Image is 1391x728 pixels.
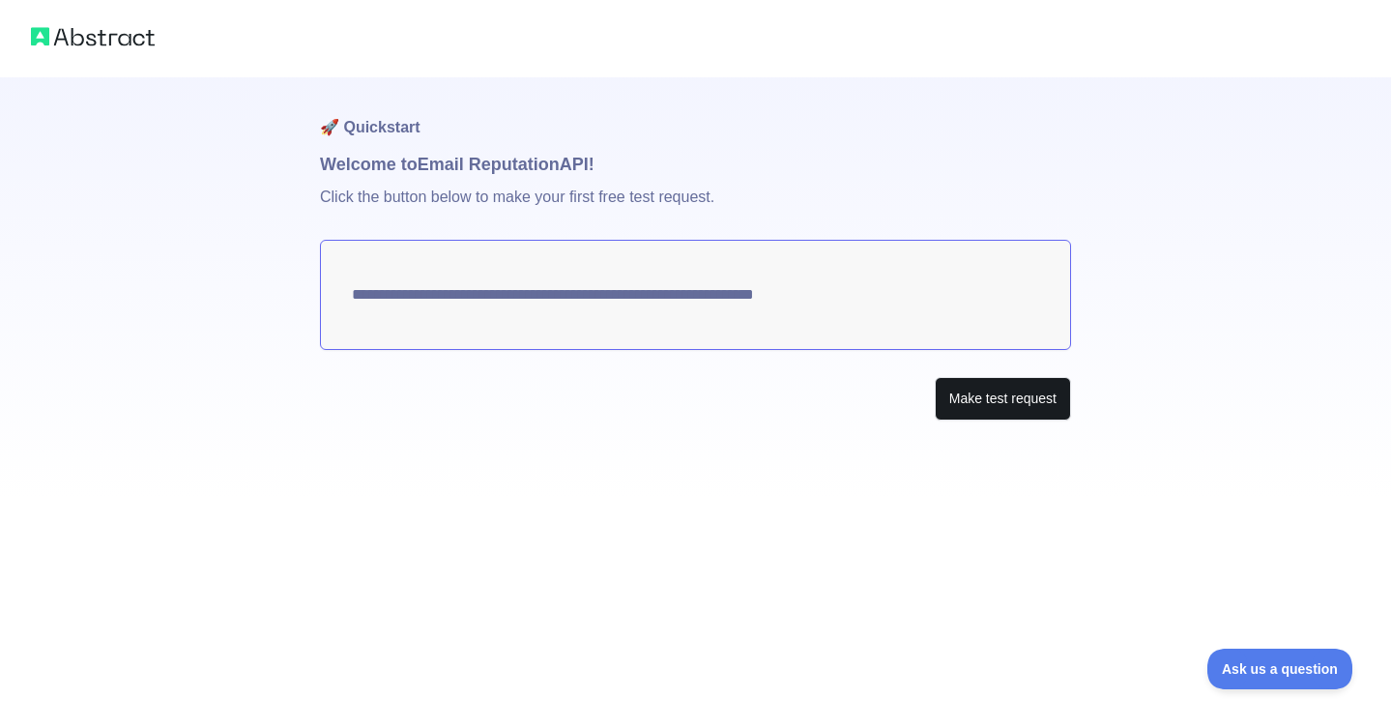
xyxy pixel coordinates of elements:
[320,151,1071,178] h1: Welcome to Email Reputation API!
[320,77,1071,151] h1: 🚀 Quickstart
[31,23,155,50] img: Abstract logo
[320,178,1071,240] p: Click the button below to make your first free test request.
[935,377,1071,421] button: Make test request
[1207,649,1352,689] iframe: Toggle Customer Support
